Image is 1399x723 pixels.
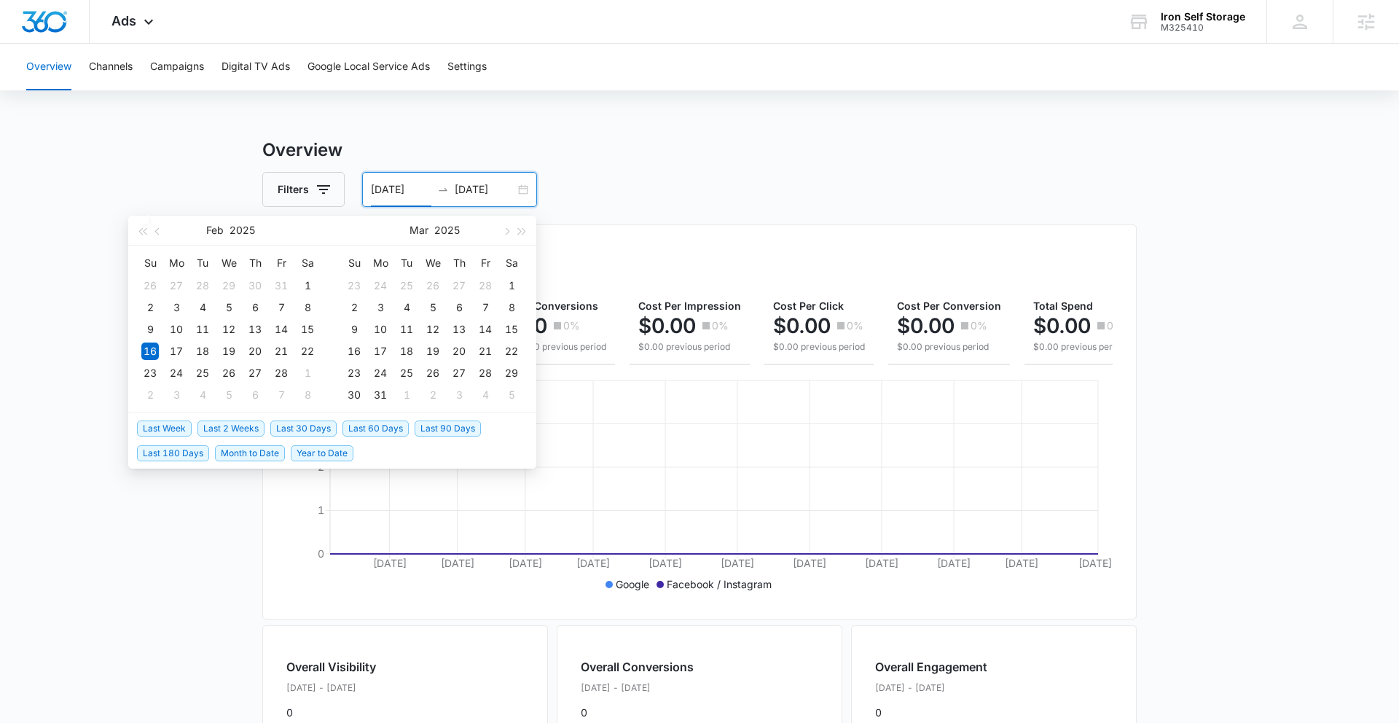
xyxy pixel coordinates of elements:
div: 4 [194,386,211,404]
p: $0.00 previous period [773,340,865,353]
td: 2025-03-17 [367,340,393,362]
div: 20 [450,343,468,360]
td: 2025-02-27 [242,362,268,384]
div: 9 [141,321,159,338]
td: 2025-02-21 [268,340,294,362]
button: 2025 [434,216,460,245]
td: 2025-01-28 [189,275,216,297]
td: 2025-03-06 [242,384,268,406]
th: Fr [472,251,498,275]
th: Su [341,251,367,275]
td: 2025-02-23 [137,362,163,384]
div: 22 [503,343,520,360]
div: 1 [398,386,415,404]
tspan: [DATE] [509,557,542,569]
span: Cost Per Click [773,300,844,312]
td: 2025-02-10 [163,318,189,340]
td: 2025-02-19 [216,340,242,362]
div: 19 [220,343,238,360]
td: 2025-03-31 [367,384,393,406]
th: Sa [498,251,525,275]
div: 18 [398,343,415,360]
td: 2025-03-05 [216,384,242,406]
div: 27 [450,277,468,294]
td: 2025-02-27 [446,275,472,297]
td: 2025-02-25 [189,362,216,384]
div: 17 [372,343,389,360]
div: 0 [581,658,694,720]
td: 2025-03-20 [446,340,472,362]
span: Cost Per Impression [638,300,741,312]
td: 2025-01-26 [137,275,163,297]
th: Su [137,251,163,275]
button: Campaigns [150,44,204,90]
tspan: [DATE] [648,557,682,569]
div: 5 [220,299,238,316]
button: Feb [206,216,224,245]
td: 2025-02-15 [294,318,321,340]
div: 4 [398,299,415,316]
div: 7 [273,299,290,316]
div: 26 [220,364,238,382]
h3: Overview [262,137,1137,163]
p: Google [616,577,649,592]
td: 2025-03-08 [498,297,525,318]
th: We [420,251,446,275]
div: Domain Overview [55,86,130,95]
span: to [437,184,449,195]
td: 2025-04-02 [420,384,446,406]
div: 6 [450,299,468,316]
span: Last 90 Days [415,421,481,437]
td: 2025-02-28 [268,362,294,384]
div: 8 [299,299,316,316]
td: 2025-03-02 [341,297,367,318]
div: 29 [503,364,520,382]
td: 2025-02-23 [341,275,367,297]
p: 0% [712,321,729,331]
input: End date [455,181,515,198]
td: 2025-03-11 [393,318,420,340]
div: 28 [477,364,494,382]
div: 7 [273,386,290,404]
button: Filters [262,172,345,207]
img: logo_orange.svg [23,23,35,35]
td: 2025-02-03 [163,297,189,318]
div: 26 [141,277,159,294]
tspan: [DATE] [937,557,971,569]
div: 27 [246,364,264,382]
div: 6 [246,386,264,404]
td: 2025-03-01 [294,362,321,384]
button: Digital TV Ads [222,44,290,90]
p: $0.00 previous period [1033,340,1125,353]
tspan: 0 [318,547,324,560]
td: 2025-03-25 [393,362,420,384]
td: 2025-02-09 [137,318,163,340]
p: 0% [1107,321,1124,331]
div: 16 [345,343,363,360]
th: Th [242,251,268,275]
span: Conversions [534,300,598,312]
td: 2025-01-30 [242,275,268,297]
td: 2025-04-04 [472,384,498,406]
div: 1 [299,277,316,294]
td: 2025-02-17 [163,340,189,362]
td: 2025-03-08 [294,384,321,406]
p: $0.00 [897,314,955,337]
td: 2025-02-14 [268,318,294,340]
div: 11 [398,321,415,338]
div: 2 [141,299,159,316]
button: Mar [409,216,428,245]
div: 1 [503,277,520,294]
td: 2025-03-18 [393,340,420,362]
td: 2025-03-02 [137,384,163,406]
div: 30 [246,277,264,294]
td: 2025-03-05 [420,297,446,318]
div: 5 [424,299,442,316]
div: 2 [141,386,159,404]
div: 14 [273,321,290,338]
td: 2025-03-10 [367,318,393,340]
td: 2025-02-05 [216,297,242,318]
div: 21 [273,343,290,360]
td: 2025-04-03 [446,384,472,406]
th: Fr [268,251,294,275]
